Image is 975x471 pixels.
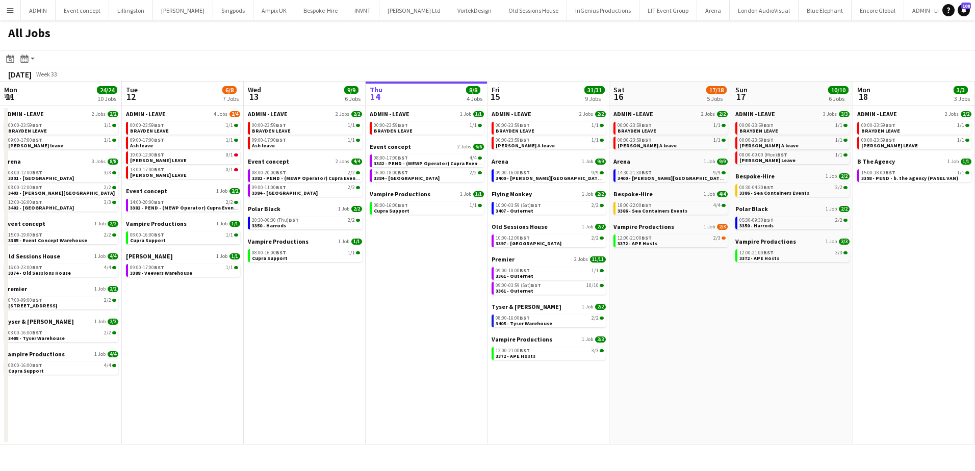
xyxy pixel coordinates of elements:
span: 2/2 [839,206,850,212]
span: BST [398,154,408,161]
span: 2 Jobs [457,144,471,150]
a: 09:00-16:00BST9/93409 - [PERSON_NAME][GEOGRAPHIC_DATA] ([GEOGRAPHIC_DATA] Car)) [496,169,604,181]
span: Chris Lane LEAVE [861,142,918,149]
span: BST [32,122,42,128]
span: BST [642,122,652,128]
span: Event concept [126,187,167,195]
a: 15:00-18:00BST1/13398 - PEND - b. the agency (PANEL VAN) [861,169,969,181]
span: 00:00-23:59 [618,123,652,128]
a: 18:00-22:00BST4/43386 - Sea Containers Events [618,202,726,214]
span: 9/9 [717,159,728,165]
div: Bespoke-Hire1 Job4/418:00-22:00BST4/43386 - Sea Containers Events [613,190,728,223]
span: 09:00-11:00 [252,185,286,190]
span: 3/3 [104,170,111,175]
a: 00:00-23:59BST1/1BRAYDEN LEAVE [130,122,238,134]
div: Flying Monkey1 Job2/210:00-03:59 (Sat)BST2/23407 - Outernet [492,190,606,223]
span: 9/9 [592,170,599,175]
span: 9/9 [595,159,606,165]
span: 1 Job [826,206,837,212]
button: [PERSON_NAME] [153,1,213,20]
span: 1/1 [470,123,477,128]
div: Vampire Productions1 Job1/108:00-16:00BST1/1Cupra Support [370,190,484,217]
span: Chris A leave [618,142,677,149]
span: 00:00-23:59 [739,123,774,128]
span: 1/1 [470,203,477,208]
span: 3 Jobs [823,111,837,117]
button: Arena [697,1,730,20]
span: 1 Job [582,191,593,197]
a: 12:00-16:00BST3/33402 - [GEOGRAPHIC_DATA] [8,199,116,211]
span: 1/1 [592,138,599,143]
span: ADMIN - LEAVE [248,110,288,118]
a: Event concept1 Job2/2 [126,187,240,195]
span: Flying Monkey [492,190,532,198]
a: 00:00-23:59BST1/1BRAYDEN LEAVE [252,122,360,134]
span: Arena [4,158,21,165]
span: ADMIN - LEAVE [735,110,775,118]
span: BST [154,137,164,143]
span: 1 Job [947,159,959,165]
span: BST [763,137,774,143]
span: Bespoke-Hire [613,190,653,198]
span: 1/1 [104,138,111,143]
span: BST [276,137,286,143]
a: ADMIN - LEAVE2 Jobs2/2 [4,110,118,118]
a: 00:00-23:59BST1/1BRAYDEN LEAVE [861,122,969,134]
button: ADMIN [21,1,56,20]
span: BST [32,137,42,143]
span: ADMIN - LEAVE [370,110,409,118]
a: 09:00-17:00BST1/1Ash leave [130,137,238,148]
div: Polar Black1 Job2/205:30-09:30BST2/23350 - Harrods [735,205,850,238]
button: Encore Global [852,1,904,20]
span: ADMIN - LEAVE [613,110,653,118]
span: 2/4 [229,111,240,117]
div: ADMIN - LEAVE2 Jobs2/200:00-23:59BST1/1BRAYDEN LEAVE00:00-23:59BST1/1[PERSON_NAME] A leave [492,110,606,158]
span: BST [289,217,299,223]
span: BST [763,122,774,128]
a: 10:00-03:59 (Sat)BST2/23407 - Outernet [496,202,604,214]
a: ADMIN - LEAVE2 Jobs2/2 [492,110,606,118]
span: ADMIN - LEAVE [126,110,166,118]
span: 2/2 [351,111,362,117]
a: 108 [958,4,970,16]
span: 2/2 [835,185,842,190]
span: 1 Job [460,111,471,117]
span: BST [520,137,530,143]
span: BST [276,122,286,128]
span: 1/1 [348,123,355,128]
span: 00:00-23:59 [130,123,164,128]
a: 08:00-17:00BST4/43382 - PEND - (MEWP Operator) Cupra Event Day [374,154,482,166]
a: 10:00-12:00BST0/1[PERSON_NAME] LEAVE [130,151,238,163]
span: 00:00-23:59 [861,138,895,143]
button: Lillingston [109,1,153,20]
div: Event concept2 Jobs4/408:00-20:00BST2/23382 - PEND - (MEWP Operator) Cupra Event Day09:00-11:00BS... [248,158,362,205]
a: Polar Black1 Job2/2 [248,205,362,213]
span: 8/8 [108,159,118,165]
div: ADMIN - LEAVE4 Jobs2/400:00-23:59BST1/1BRAYDEN LEAVE09:00-17:00BST1/1Ash leave10:00-12:00BST0/1[P... [126,110,240,187]
span: 3409 - Dorney lake (Breezy Car)) [618,175,792,181]
span: 14:00-20:00 [130,200,164,205]
a: 16:00-18:00BST2/23384 - [GEOGRAPHIC_DATA] [374,169,482,181]
span: 3391 - London Tri [8,175,74,181]
span: 1 Job [582,159,593,165]
span: 08:00-00:00 (Mon) [739,152,787,158]
span: 1 Job [704,191,715,197]
span: 1 Job [704,159,715,165]
span: 3398 - PEND - b. the agency (PANEL VAN) [861,175,958,181]
span: 3407 - Outernet [496,207,533,214]
span: 4/4 [713,203,721,208]
span: Polar Black [248,205,280,213]
button: Singpods [213,1,253,20]
a: Event concept1 Job2/2 [4,220,118,227]
a: Arena1 Job9/9 [492,158,606,165]
span: ADMIN - LEAVE [4,110,44,118]
a: 00:00-23:59BST1/1BRAYDEN LEAVE [618,122,726,134]
a: Bespoke-Hire1 Job2/2 [735,172,850,180]
a: 08:00-16:00BST1/1Cupra Support [374,202,482,214]
a: Event concept2 Jobs6/6 [370,143,484,150]
button: ADMIN - LEAVE [904,1,959,20]
span: 1/1 [226,123,233,128]
span: 3382 - PEND - (MEWP Operator) Cupra Event Day [130,204,246,211]
a: 05:30-09:30BST2/23350 - Harrods [739,217,848,228]
span: BST [763,217,774,223]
